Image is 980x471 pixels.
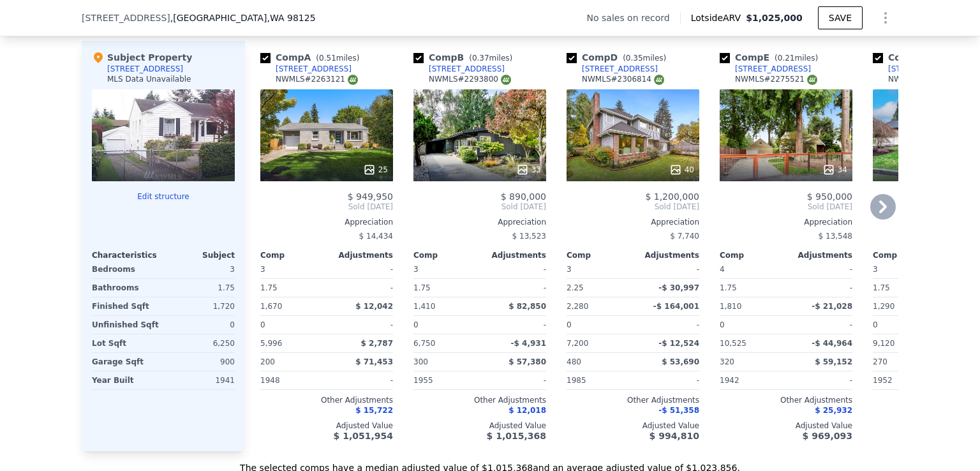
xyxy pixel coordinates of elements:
div: NWMLS # 2275521 [735,74,817,85]
div: - [482,260,546,278]
div: Other Adjustments [720,395,852,405]
span: 3 [413,265,419,274]
div: NWMLS # 2323021 [888,74,970,85]
span: $ 14,434 [359,232,393,241]
div: - [482,316,546,334]
span: $ 57,380 [509,357,546,366]
span: $ 25,932 [815,406,852,415]
div: Appreciation [720,217,852,227]
div: No sales on record [587,11,680,24]
div: 1.75 [413,279,477,297]
div: NWMLS # 2263121 [276,74,358,85]
span: -$ 30,997 [658,283,699,292]
div: - [329,279,393,297]
span: $ 994,810 [650,431,699,441]
div: 1941 [166,371,235,389]
div: Adjusted Value [413,421,546,431]
div: Comp [260,250,327,260]
div: Characteristics [92,250,163,260]
div: Comp [873,250,939,260]
div: Appreciation [413,217,546,227]
div: Bathrooms [92,279,161,297]
a: [STREET_ADDRESS] [567,64,658,74]
div: - [482,279,546,297]
span: $ 71,453 [355,357,393,366]
div: Appreciation [260,217,393,227]
span: 10,525 [720,339,746,348]
span: 300 [413,357,428,366]
div: Adjusted Value [260,421,393,431]
img: NWMLS Logo [654,75,664,85]
div: 1985 [567,371,630,389]
button: Edit structure [92,191,235,202]
span: ( miles) [618,54,671,63]
span: ( miles) [311,54,364,63]
div: 33 [516,163,541,176]
span: Sold [DATE] [260,202,393,212]
span: 1,810 [720,302,741,311]
div: Other Adjustments [260,395,393,405]
img: NWMLS Logo [348,75,358,85]
span: 4 [720,265,725,274]
span: $ 7,740 [670,232,699,241]
div: Adjusted Value [567,421,699,431]
button: Show Options [873,5,898,31]
div: Finished Sqft [92,297,161,315]
span: 3 [873,265,878,274]
span: $ 53,690 [662,357,699,366]
a: [STREET_ADDRESS] [260,64,352,74]
div: [STREET_ADDRESS] [276,64,352,74]
div: Comp [567,250,633,260]
span: 0 [260,320,265,329]
div: 6,250 [166,334,235,352]
span: -$ 51,358 [658,406,699,415]
span: Sold [DATE] [720,202,852,212]
span: 0.35 [626,54,643,63]
span: 0 [413,320,419,329]
div: [STREET_ADDRESS] [582,64,658,74]
div: Comp F [873,51,976,64]
div: NWMLS # 2306814 [582,74,664,85]
span: 6,750 [413,339,435,348]
div: - [635,260,699,278]
span: 1,410 [413,302,435,311]
div: Comp [413,250,480,260]
div: Comp [720,250,786,260]
div: Adjustments [327,250,393,260]
div: 3 [166,260,235,278]
span: Sold [DATE] [413,202,546,212]
div: Adjustments [633,250,699,260]
span: $ 1,051,954 [334,431,393,441]
span: 3 [260,265,265,274]
span: 5,996 [260,339,282,348]
div: 1955 [413,371,477,389]
span: 0.21 [778,54,795,63]
div: Lot Sqft [92,334,161,352]
div: 1952 [873,371,937,389]
img: NWMLS Logo [501,75,511,85]
span: ( miles) [464,54,517,63]
div: - [482,371,546,389]
div: Comp E [720,51,823,64]
div: - [789,316,852,334]
div: [STREET_ADDRESS] [735,64,811,74]
span: 270 [873,357,887,366]
span: , WA 98125 [267,13,315,23]
div: [STREET_ADDRESS] [429,64,505,74]
div: 40 [669,163,694,176]
span: 200 [260,357,275,366]
span: $ 59,152 [815,357,852,366]
span: 480 [567,357,581,366]
span: 3 [567,265,572,274]
div: [STREET_ADDRESS] [888,64,964,74]
span: Sold [DATE] [567,202,699,212]
div: 1948 [260,371,324,389]
span: $ 2,787 [361,339,393,348]
div: - [329,316,393,334]
span: 7,200 [567,339,588,348]
div: 1.75 [260,279,324,297]
div: 1,720 [166,297,235,315]
div: Other Adjustments [567,395,699,405]
div: Bedrooms [92,260,161,278]
div: Other Adjustments [413,395,546,405]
